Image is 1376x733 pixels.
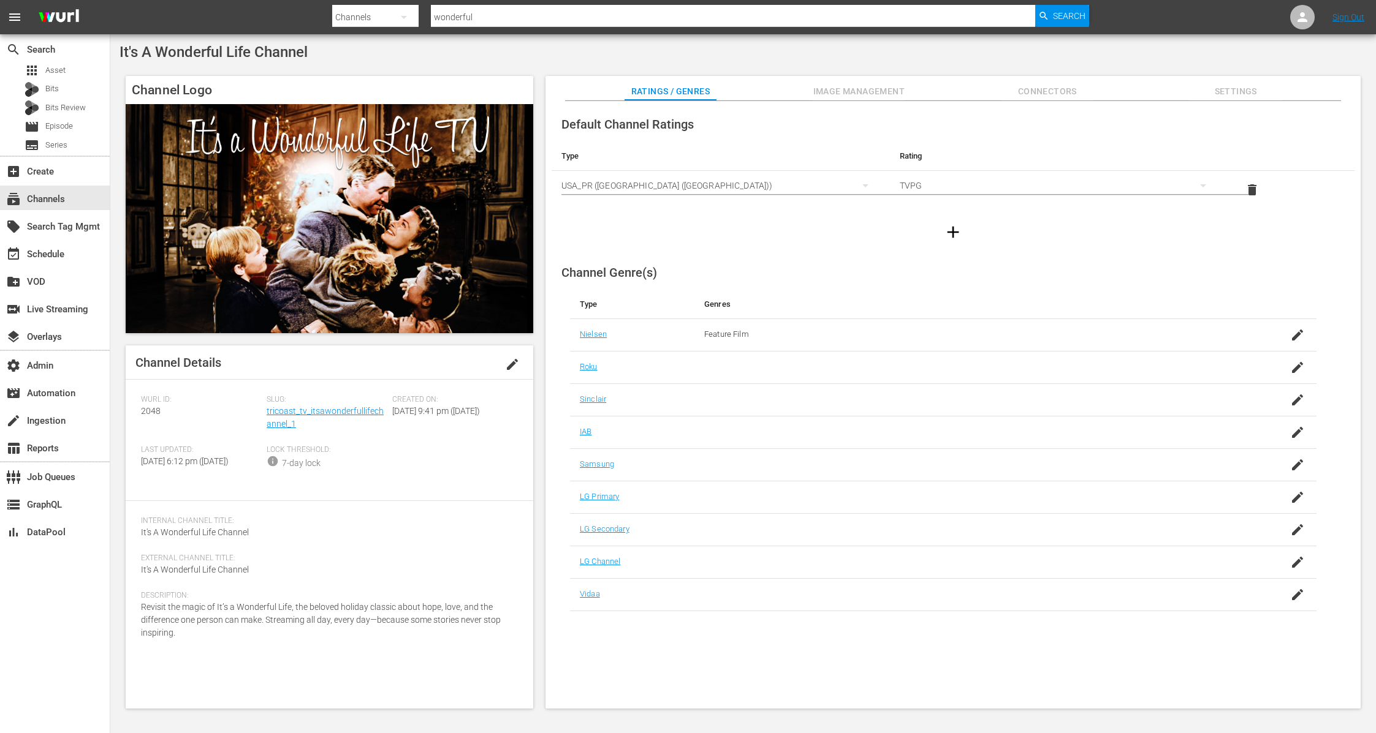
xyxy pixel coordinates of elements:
[45,64,66,77] span: Asset
[141,406,161,416] span: 2048
[25,138,39,152] span: Series
[561,265,657,280] span: Channel Genre(s)
[890,141,1228,171] th: Rating
[141,445,260,455] span: Last Updated:
[392,406,480,416] span: [DATE] 9:41 pm ([DATE])
[6,192,21,206] span: Channels
[1190,84,1282,99] span: Settings
[580,394,606,404] a: Sinclair
[1035,5,1089,27] button: Search
[6,497,21,512] span: GraphQL
[505,357,520,372] span: edit
[1237,175,1267,205] button: delete
[6,358,21,373] span: Admin
[45,102,86,114] span: Bits Review
[25,63,39,78] span: Asset
[282,457,321,470] div: 7-day lock
[6,164,21,179] span: Create
[580,459,614,468] a: Samsung
[45,120,73,132] span: Episode
[580,589,600,598] a: Vidaa
[25,82,39,97] div: Bits
[813,84,905,99] span: Image Management
[1245,182,1260,197] span: delete
[580,524,629,533] a: LG Secondary
[6,470,21,484] span: Job Queues
[6,441,21,456] span: Reports
[1002,84,1093,99] span: Connectors
[141,602,501,637] span: Revisit the magic of It’s a Wonderful Life, the beloved holiday classic about hope, love, and the...
[6,525,21,539] span: DataPool
[267,455,279,467] span: info
[6,302,21,317] span: Live Streaming
[267,395,386,405] span: Slug:
[141,527,249,537] span: It's A Wonderful Life Channel
[141,456,229,466] span: [DATE] 6:12 pm ([DATE])
[120,43,308,61] span: It's A Wonderful Life Channel
[29,3,88,32] img: ans4CAIJ8jUAAAAAAAAAAAAAAAAAAAAAAAAgQb4GAAAAAAAAAAAAAAAAAAAAAAAAJMjXAAAAAAAAAAAAAAAAAAAAAAAAgAT5G...
[1053,5,1085,27] span: Search
[6,274,21,289] span: VOD
[580,329,607,339] a: Nielsen
[7,10,22,24] span: menu
[6,219,21,234] span: Search Tag Mgmt
[45,83,59,95] span: Bits
[561,168,880,203] div: USA_PR ([GEOGRAPHIC_DATA] ([GEOGRAPHIC_DATA]))
[126,76,533,104] h4: Channel Logo
[561,117,694,132] span: Default Channel Ratings
[900,168,1218,203] div: TVPG
[6,386,21,400] span: Automation
[6,329,21,344] span: Overlays
[25,119,39,134] span: Episode
[570,290,694,319] th: Type
[552,141,890,171] th: Type
[135,355,221,370] span: Channel Details
[580,427,591,436] a: IAB
[267,406,384,429] a: tricoast_tv_itsawonderfullifechannel_1
[25,100,39,115] div: Bits Review
[141,516,512,526] span: Internal Channel Title:
[580,557,620,566] a: LG Channel
[141,565,249,574] span: It's A Wonderful Life Channel
[126,104,533,333] img: It's A Wonderful Life Channel
[580,362,598,371] a: Roku
[498,350,527,379] button: edit
[1332,12,1364,22] a: Sign Out
[6,247,21,261] span: Schedule
[694,290,1234,319] th: Genres
[392,395,512,405] span: Created On:
[141,554,512,563] span: External Channel Title:
[6,42,21,57] span: Search
[45,139,67,151] span: Series
[141,395,260,405] span: Wurl ID:
[267,445,386,455] span: Lock Threshold:
[6,413,21,428] span: Ingestion
[580,492,619,501] a: LG Primary
[552,141,1355,209] table: simple table
[141,591,512,601] span: Description:
[625,84,717,99] span: Ratings / Genres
